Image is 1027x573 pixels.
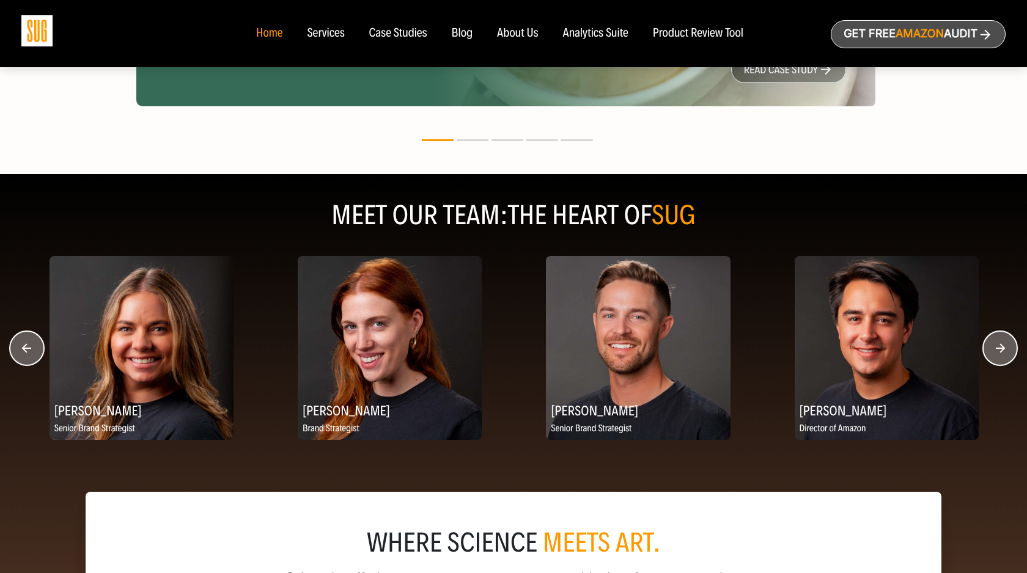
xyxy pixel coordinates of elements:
[546,398,730,422] h2: [PERSON_NAME]
[452,27,473,40] a: Blog
[795,422,979,437] p: Director of Amazon
[497,27,539,40] a: About Us
[546,422,730,437] p: Senior Brand Strategist
[795,398,979,422] h2: [PERSON_NAME]
[50,256,234,440] img: Katie Ritterbush, Senior Brand Strategist
[307,27,344,40] a: Services
[21,15,53,46] img: Sug
[563,27,628,40] a: Analytics Suite
[298,398,482,422] h2: [PERSON_NAME]
[115,531,912,555] div: where science
[298,422,482,437] p: Brand Strategist
[896,27,944,40] span: Amazon
[369,27,427,40] a: Case Studies
[795,256,979,440] img: Alex Peck, Director of Amazon
[543,527,661,559] span: meets art.
[256,27,282,40] a: Home
[546,256,730,440] img: Scott Ptaszynski, Senior Brand Strategist
[653,27,743,40] a: Product Review Tool
[50,422,234,437] p: Senior Brand Strategist
[298,256,482,440] img: Emily Kozel, Brand Strategist
[50,398,234,422] h2: [PERSON_NAME]
[652,199,696,232] span: SUG
[831,20,1006,48] a: Get freeAmazonAudit
[731,56,846,83] a: read case study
